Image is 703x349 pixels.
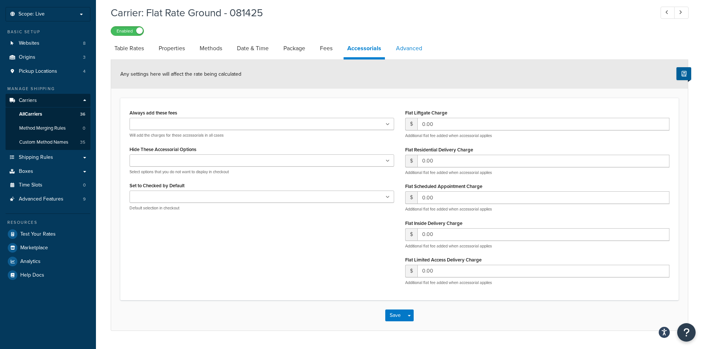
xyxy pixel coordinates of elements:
[83,40,86,47] span: 8
[19,168,33,175] span: Boxes
[674,7,689,19] a: Next Record
[130,183,185,188] label: Set to Checked by Default
[6,86,90,92] div: Manage Shipping
[392,40,426,57] a: Advanced
[19,68,57,75] span: Pickup Locations
[661,7,675,19] a: Previous Record
[6,122,90,135] a: Method Merging Rules0
[19,196,63,202] span: Advanced Features
[405,191,417,204] span: $
[405,206,670,212] p: Additional flat fee added when accessorial applies
[405,257,482,263] label: Flat Limited Access Delivery Charge
[20,245,48,251] span: Marketplace
[155,40,189,57] a: Properties
[130,133,394,138] p: Will add the charges for these accessorials in all cases
[6,241,90,254] a: Marketplace
[19,97,37,104] span: Carriers
[19,154,53,161] span: Shipping Rules
[130,169,394,175] p: Select options that you do not want to display in checkout
[6,227,90,241] a: Test Your Rates
[83,54,86,61] span: 3
[6,178,90,192] li: Time Slots
[344,40,385,59] a: Accessorials
[385,309,405,321] button: Save
[83,196,86,202] span: 9
[80,111,85,117] span: 36
[405,110,447,116] label: Flat Liftgate Charge
[19,40,39,47] span: Websites
[19,125,66,131] span: Method Merging Rules
[280,40,309,57] a: Package
[405,118,417,130] span: $
[130,110,177,116] label: Always add these fees
[405,243,670,249] p: Additional flat fee added when accessorial applies
[83,125,85,131] span: 0
[6,151,90,164] a: Shipping Rules
[676,67,691,80] button: Show Help Docs
[6,219,90,226] div: Resources
[6,122,90,135] li: Method Merging Rules
[6,192,90,206] a: Advanced Features9
[19,54,35,61] span: Origins
[405,220,462,226] label: Flat Inside Delivery Charge
[6,136,90,149] a: Custom Method Names35
[83,68,86,75] span: 4
[405,170,670,175] p: Additional flat fee added when accessorial applies
[19,182,42,188] span: Time Slots
[6,107,90,121] a: AllCarriers36
[120,70,241,78] span: Any settings here will affect the rate being calculated
[80,139,85,146] span: 35
[18,11,45,17] span: Scope: Live
[6,178,90,192] a: Time Slots0
[677,323,696,342] button: Open Resource Center
[6,29,90,35] div: Basic Setup
[6,51,90,64] a: Origins3
[6,255,90,268] a: Analytics
[111,40,148,57] a: Table Rates
[405,280,670,285] p: Additional flat fee added when accessorial applies
[196,40,226,57] a: Methods
[6,51,90,64] li: Origins
[130,147,196,152] label: Hide These Accessorial Options
[405,147,473,153] label: Flat Residential Delivery Charge
[6,192,90,206] li: Advanced Features
[6,37,90,50] li: Websites
[316,40,336,57] a: Fees
[130,205,394,211] p: Default selection in checkout
[19,111,42,117] span: All Carriers
[6,136,90,149] li: Custom Method Names
[6,65,90,78] a: Pickup Locations4
[6,268,90,282] a: Help Docs
[111,27,144,35] label: Enabled
[83,182,86,188] span: 0
[405,228,417,241] span: $
[19,139,68,146] span: Custom Method Names
[233,40,272,57] a: Date & Time
[405,133,670,138] p: Additional flat fee added when accessorial applies
[111,6,647,20] h1: Carrier: Flat Rate Ground - 081425
[20,231,56,237] span: Test Your Rates
[6,65,90,78] li: Pickup Locations
[20,259,41,265] span: Analytics
[20,272,44,278] span: Help Docs
[405,155,417,167] span: $
[6,94,90,107] a: Carriers
[6,94,90,150] li: Carriers
[6,165,90,178] a: Boxes
[405,265,417,277] span: $
[405,184,482,189] label: Flat Scheduled Appointment Charge
[6,37,90,50] a: Websites8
